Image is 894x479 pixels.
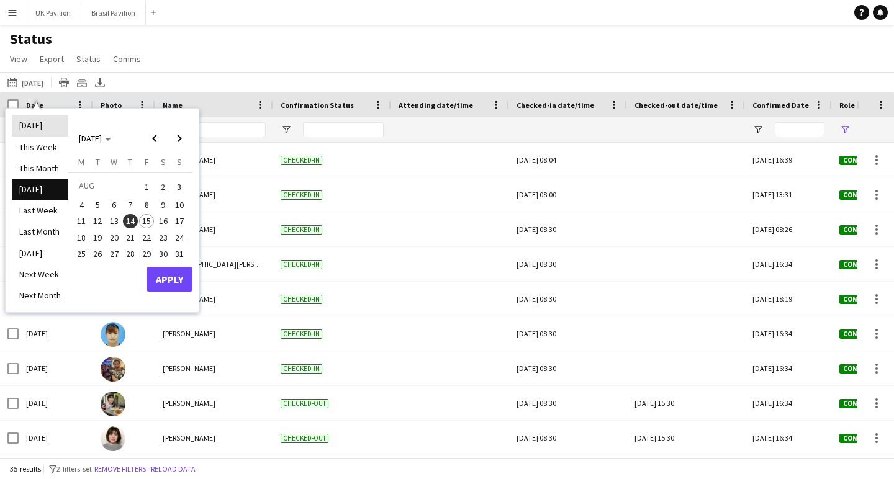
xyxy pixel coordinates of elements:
[106,230,122,246] button: 20-08-2025
[81,1,146,25] button: Brasil Pavilion
[139,178,154,195] span: 1
[517,143,620,177] div: [DATE] 08:04
[745,316,832,351] div: [DATE] 16:34
[19,386,93,420] div: [DATE]
[517,316,620,351] div: [DATE] 08:30
[138,230,155,246] button: 22-08-2025
[89,246,106,262] button: 26-08-2025
[139,197,154,212] span: 8
[123,230,138,245] span: 21
[399,101,473,110] span: Attending date/time
[139,230,154,245] span: 22
[517,247,620,281] div: [DATE] 08:30
[12,115,68,136] li: [DATE]
[156,246,171,261] span: 30
[156,230,171,245] span: 23
[171,213,187,229] button: 17-08-2025
[517,421,620,455] div: [DATE] 08:30
[177,156,182,168] span: S
[281,295,322,304] span: Checked-in
[128,156,132,168] span: T
[12,137,68,158] li: This Week
[73,197,89,213] button: 04-08-2025
[138,197,155,213] button: 08-08-2025
[122,197,138,213] button: 07-08-2025
[155,197,171,213] button: 09-08-2025
[839,399,885,408] span: Confirmed
[775,122,824,137] input: Confirmed Date Filter Input
[517,282,620,316] div: [DATE] 08:30
[281,124,292,135] button: Open Filter Menu
[281,156,322,165] span: Checked-in
[839,364,885,374] span: Confirmed
[167,126,192,151] button: Next month
[517,386,620,420] div: [DATE] 08:30
[123,246,138,261] span: 28
[19,316,93,351] div: [DATE]
[74,197,89,212] span: 4
[79,133,102,144] span: [DATE]
[185,122,266,137] input: Name Filter Input
[71,51,106,67] a: Status
[145,156,149,168] span: F
[91,246,106,261] span: 26
[139,246,154,261] span: 29
[281,329,322,339] span: Checked-in
[745,247,832,281] div: [DATE] 16:34
[89,197,106,213] button: 05-08-2025
[74,214,89,229] span: 11
[745,212,832,246] div: [DATE] 08:26
[74,230,89,245] span: 18
[172,197,187,212] span: 10
[107,230,122,245] span: 20
[89,230,106,246] button: 19-08-2025
[93,75,107,90] app-action-btn: Export XLSX
[839,329,885,339] span: Confirmed
[89,213,106,229] button: 12-08-2025
[56,75,71,90] app-action-btn: Print
[752,101,809,110] span: Confirmed Date
[171,230,187,246] button: 24-08-2025
[73,246,89,262] button: 25-08-2025
[12,285,68,306] li: Next Month
[111,156,117,168] span: W
[78,156,84,168] span: M
[171,177,187,197] button: 03-08-2025
[156,178,171,195] span: 2
[122,213,138,229] button: 14-08-2025
[108,51,146,67] a: Comms
[172,230,187,245] span: 24
[745,282,832,316] div: [DATE] 18:19
[106,213,122,229] button: 13-08-2025
[155,177,171,197] button: 02-08-2025
[745,421,832,455] div: [DATE] 16:34
[76,53,101,65] span: Status
[172,214,187,229] span: 17
[12,221,68,242] li: Last Month
[5,75,46,90] button: [DATE]
[26,101,43,110] span: Date
[156,197,171,212] span: 9
[25,1,81,25] button: UK Pavilion
[839,260,885,269] span: Confirmed
[142,126,167,151] button: Previous month
[92,462,148,476] button: Remove filters
[839,295,885,304] span: Confirmed
[113,53,141,65] span: Comms
[634,421,738,455] div: [DATE] 15:30
[10,53,27,65] span: View
[122,230,138,246] button: 21-08-2025
[122,246,138,262] button: 28-08-2025
[517,101,594,110] span: Checked-in date/time
[517,212,620,246] div: [DATE] 08:30
[281,399,328,408] span: Checked-out
[91,214,106,229] span: 12
[281,364,322,374] span: Checked-in
[138,177,155,197] button: 01-08-2025
[281,225,322,235] span: Checked-in
[74,127,116,150] button: Choose month and year
[73,213,89,229] button: 11-08-2025
[745,143,832,177] div: [DATE] 16:39
[138,213,155,229] button: 15-08-2025
[155,213,171,229] button: 16-08-2025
